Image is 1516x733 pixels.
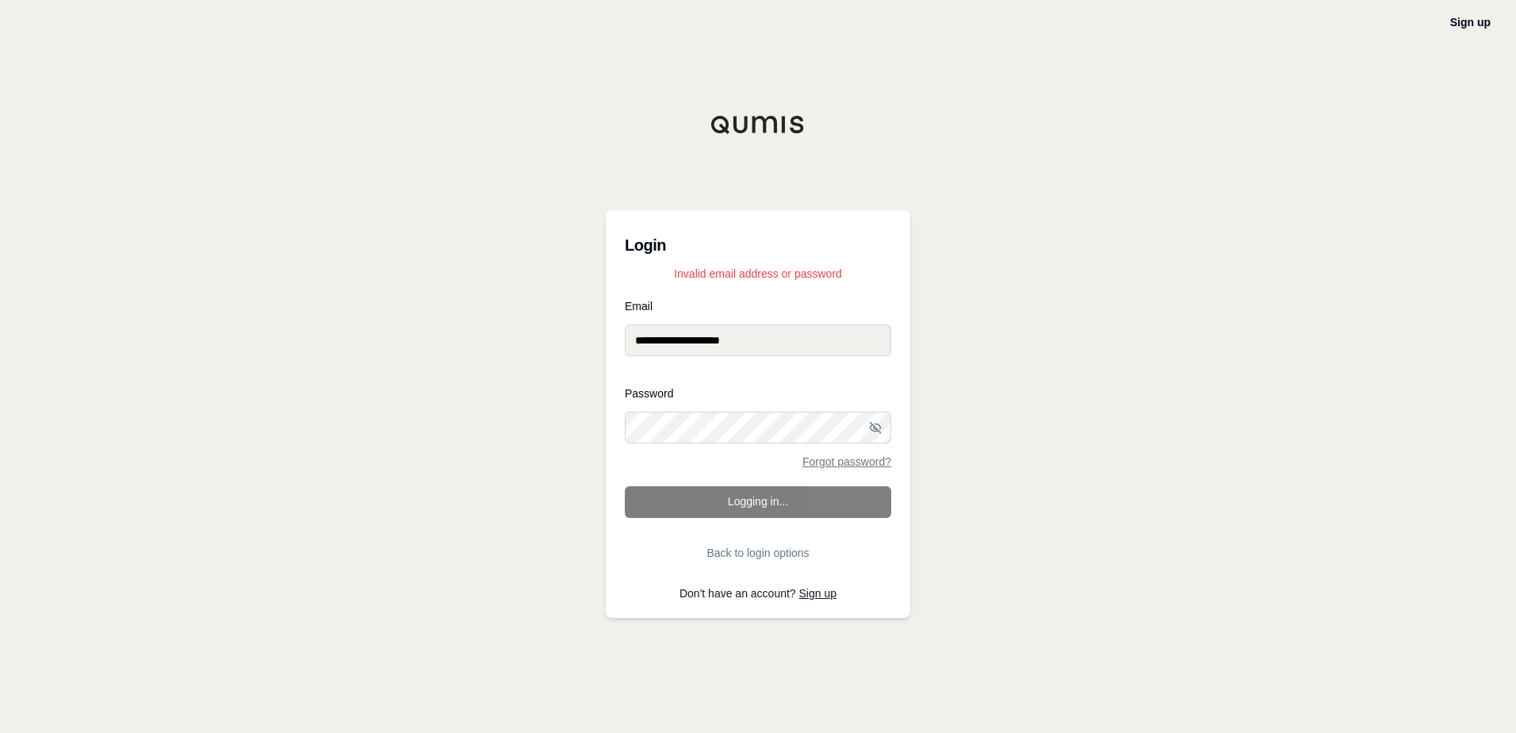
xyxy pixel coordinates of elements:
[625,266,891,282] p: Invalid email address or password
[625,537,891,569] button: Back to login options
[1450,16,1491,29] a: Sign up
[625,388,891,399] label: Password
[625,301,891,312] label: Email
[625,229,891,261] h3: Login
[625,588,891,599] p: Don't have an account?
[710,115,806,134] img: Qumis
[802,456,891,467] a: Forgot password?
[799,587,836,600] a: Sign up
